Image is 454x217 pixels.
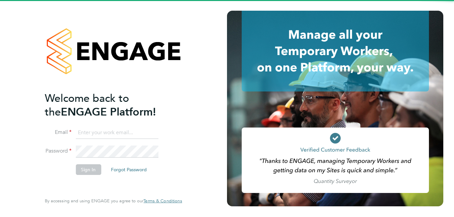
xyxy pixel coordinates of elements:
a: Terms & Conditions [143,198,182,204]
span: By accessing and using ENGAGE you agree to our [45,198,182,204]
label: Email [45,129,72,136]
input: Enter your work email... [76,127,158,139]
span: Terms & Conditions [143,198,182,204]
label: Password [45,148,72,155]
button: Sign In [76,164,101,175]
button: Forgot Password [106,164,152,175]
h2: ENGAGE Platform! [45,91,175,119]
span: Welcome back to the [45,92,129,119]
